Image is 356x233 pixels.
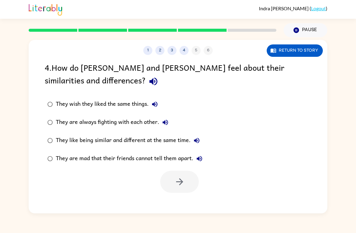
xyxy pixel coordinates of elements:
[284,23,327,37] button: Pause
[311,5,326,11] a: Logout
[29,2,62,16] img: Literably
[56,98,161,110] div: They wish they liked the same things.
[155,46,164,55] button: 2
[45,61,311,89] div: 4 . How do [PERSON_NAME] and [PERSON_NAME] feel about their similarities and differences?
[56,153,205,165] div: They are mad that their friends cannot tell them apart.
[193,153,205,165] button: They are mad that their friends cannot tell them apart.
[167,46,176,55] button: 3
[56,116,171,128] div: They are always fighting with each other.
[267,44,323,57] button: Return to story
[259,5,327,11] div: ( )
[259,5,310,11] span: Indra [PERSON_NAME]
[191,134,203,147] button: They like being similar and different at the same time.
[149,98,161,110] button: They wish they liked the same things.
[180,46,189,55] button: 4
[159,116,171,128] button: They are always fighting with each other.
[56,134,203,147] div: They like being similar and different at the same time.
[143,46,152,55] button: 1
